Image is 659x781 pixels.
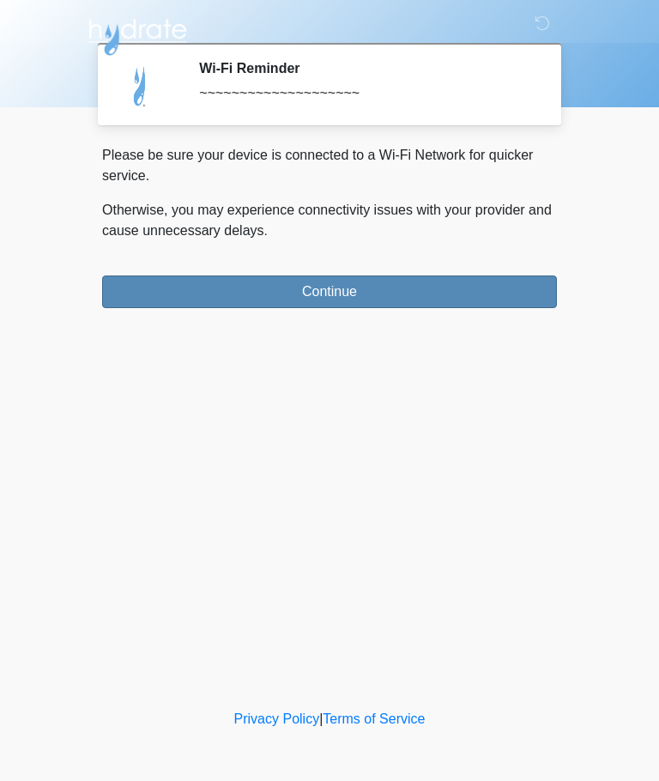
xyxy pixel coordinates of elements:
p: Otherwise, you may experience connectivity issues with your provider and cause unnecessary delays [102,200,557,241]
a: | [319,711,323,726]
p: Please be sure your device is connected to a Wi-Fi Network for quicker service. [102,145,557,186]
a: Privacy Policy [234,711,320,726]
div: ~~~~~~~~~~~~~~~~~~~~ [199,83,531,104]
img: Hydrate IV Bar - Arcadia Logo [85,13,190,57]
a: Terms of Service [323,711,425,726]
span: . [264,223,268,238]
button: Continue [102,275,557,308]
img: Agent Avatar [115,60,166,112]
